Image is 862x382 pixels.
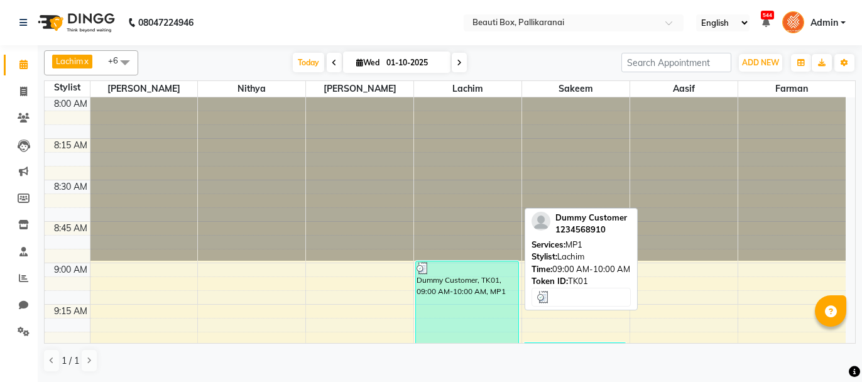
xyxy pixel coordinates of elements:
span: ADD NEW [742,58,779,67]
div: 9:15 AM [52,305,90,318]
div: 9:00 AM [52,263,90,276]
div: TK01 [532,275,631,288]
span: Today [293,53,324,72]
b: 08047224946 [138,5,194,40]
span: Admin [810,16,838,30]
div: Lachim [532,251,631,263]
img: profile [532,212,550,231]
span: Nithya [198,81,305,97]
div: 8:30 AM [52,180,90,194]
span: [PERSON_NAME] [306,81,413,97]
div: 1234568910 [555,224,627,236]
a: 544 [762,17,770,28]
span: 544 [761,11,774,19]
div: 8:45 AM [52,222,90,235]
span: Services: [532,239,565,249]
input: Search Appointment [621,53,731,72]
span: +6 [108,55,128,65]
span: Aasif [630,81,738,97]
span: 1 / 1 [62,354,79,368]
span: Token ID: [532,276,568,286]
span: Time: [532,264,552,274]
img: logo [32,5,118,40]
span: Sakeem [522,81,630,97]
a: x [83,56,89,66]
div: 8:15 AM [52,139,90,152]
span: [PERSON_NAME] [90,81,198,97]
input: 2025-10-01 [383,53,445,72]
div: Stylist [45,81,90,94]
span: Farman [738,81,846,97]
span: Lachim [414,81,521,97]
span: MP1 [565,239,582,249]
span: Lachim [56,56,83,66]
iframe: chat widget [809,332,849,369]
div: 8:00 AM [52,97,90,111]
span: Dummy Customer [555,212,627,222]
div: 09:00 AM-10:00 AM [532,263,631,276]
button: ADD NEW [739,54,782,72]
span: Wed [353,58,383,67]
img: Admin [782,11,804,33]
span: Stylist: [532,251,557,261]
